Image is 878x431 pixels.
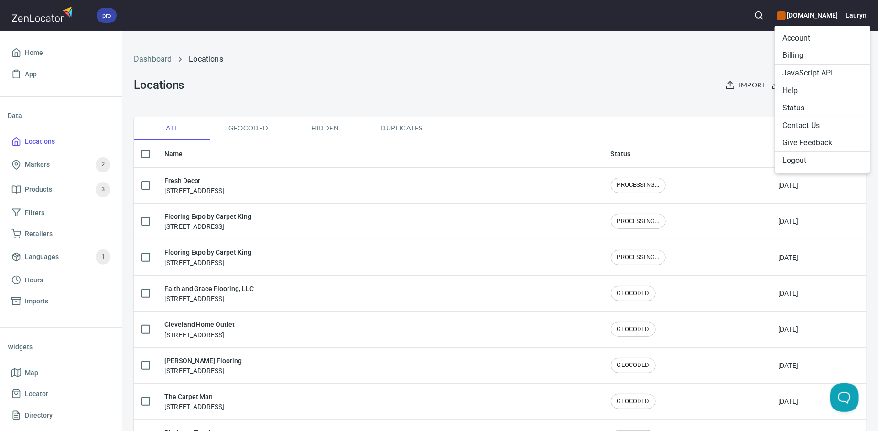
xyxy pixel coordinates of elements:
[775,134,870,151] li: Give Feedback
[775,30,870,47] li: Account
[775,65,870,82] a: JavaScript API
[775,47,870,64] li: Billing
[775,152,870,169] li: Logout
[775,117,870,134] li: Contact Us
[775,99,870,117] a: Status
[775,82,870,99] a: Help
